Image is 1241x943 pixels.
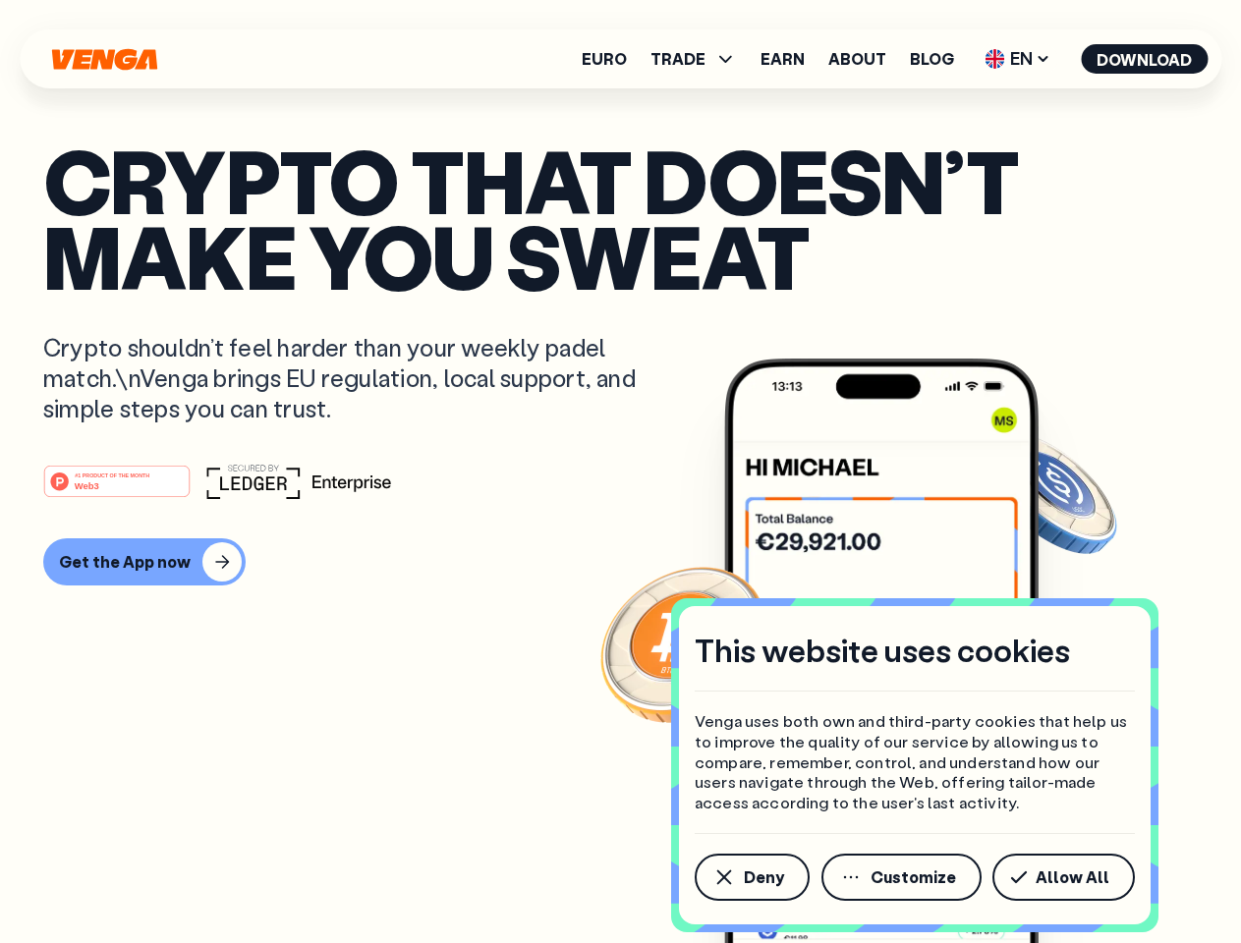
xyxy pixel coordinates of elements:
button: Allow All [992,854,1135,901]
a: About [828,51,886,67]
p: Crypto shouldn’t feel harder than your weekly padel match.\nVenga brings EU regulation, local sup... [43,332,664,424]
button: Deny [695,854,810,901]
span: Deny [744,869,784,885]
tspan: #1 PRODUCT OF THE MONTH [75,471,149,477]
p: Crypto that doesn’t make you sweat [43,142,1198,293]
svg: Home [49,48,159,71]
a: Earn [761,51,805,67]
h4: This website uses cookies [695,630,1070,671]
button: Download [1081,44,1208,74]
a: Blog [910,51,954,67]
a: Get the App now [43,538,1198,585]
a: Euro [582,51,627,67]
span: Allow All [1036,869,1109,885]
img: flag-uk [985,49,1004,69]
img: Bitcoin [596,555,773,732]
p: Venga uses both own and third-party cookies that help us to improve the quality of our service by... [695,711,1135,813]
tspan: Web3 [75,479,99,490]
span: EN [978,43,1057,75]
a: #1 PRODUCT OF THE MONTHWeb3 [43,476,191,502]
div: Get the App now [59,552,191,572]
span: TRADE [650,51,705,67]
span: Customize [871,869,956,885]
button: Get the App now [43,538,246,585]
span: TRADE [650,47,737,71]
button: Customize [821,854,982,901]
img: USDC coin [980,422,1121,564]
